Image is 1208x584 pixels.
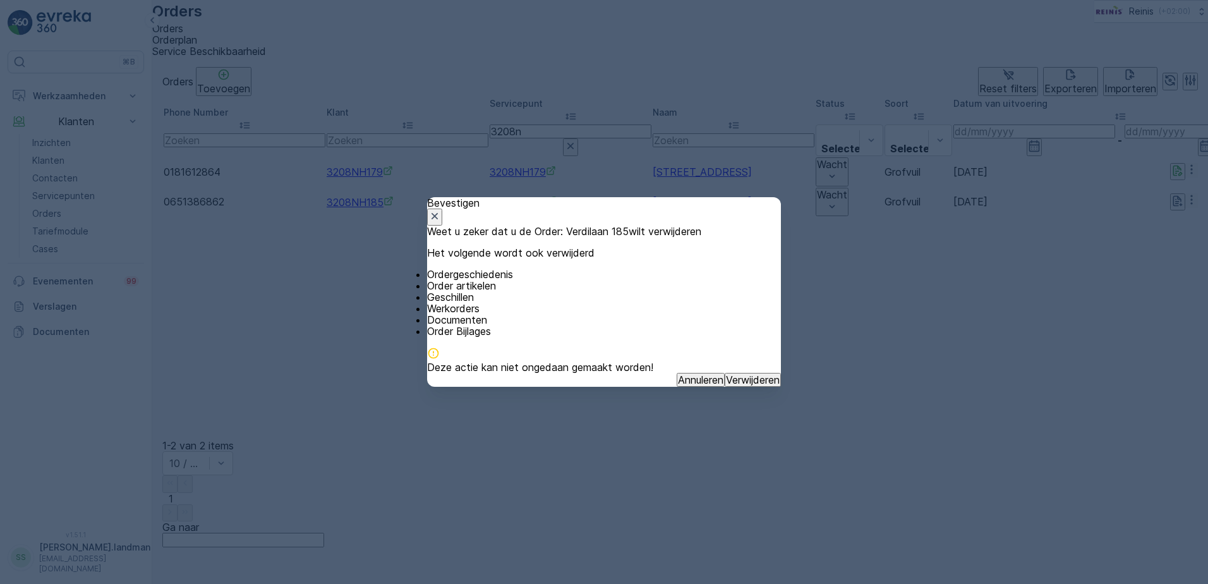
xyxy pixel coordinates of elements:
p: Weet u zeker dat u de Order: Verdilaan 185wilt verwijderen [427,226,781,237]
p: Bevestigen [427,197,781,209]
p: Geschillen [427,291,781,303]
p: Documenten [427,314,781,325]
span: Deze actie kan niet ongedaan gemaakt worden! [427,362,781,373]
p: Verwijderen [726,374,780,386]
p: Werkorders [427,303,781,314]
button: Annuleren [677,373,725,387]
p: Order artikelen [427,280,781,291]
p: Order Bijlages [427,325,781,337]
p: Annuleren [678,374,723,386]
button: Verwijderen [725,373,781,387]
p: Het volgende wordt ook verwijderd [427,247,781,259]
p: Ordergeschiedenis [427,269,781,280]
